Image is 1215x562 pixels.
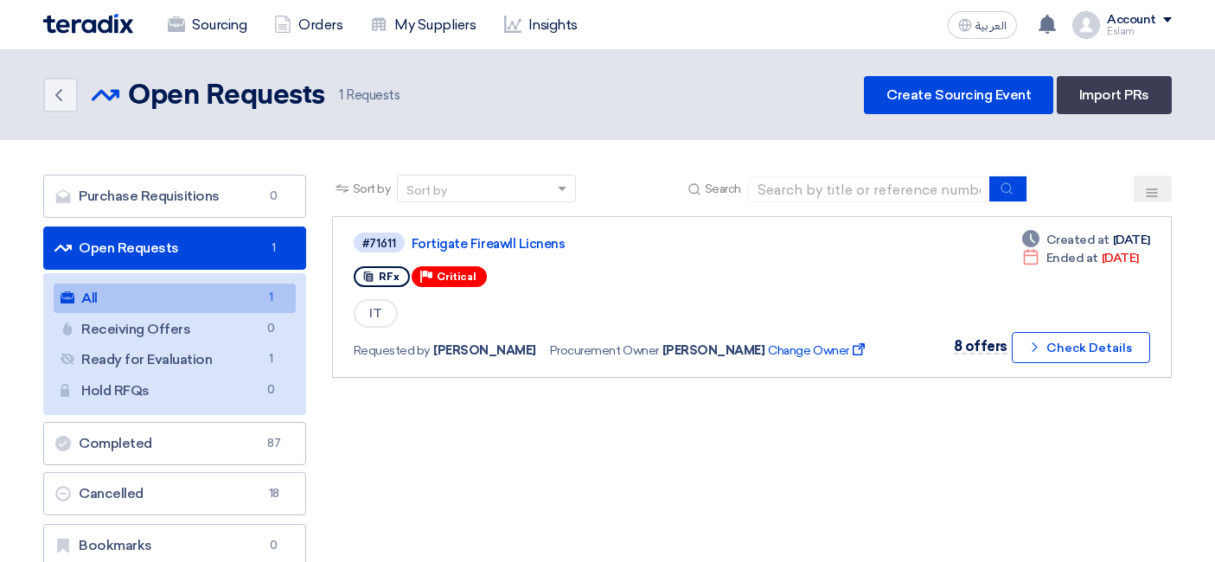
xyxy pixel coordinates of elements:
[43,175,306,218] a: Purchase Requisitions0
[43,422,306,465] a: Completed87
[128,79,325,113] h2: Open Requests
[1022,231,1150,249] div: [DATE]
[54,284,296,313] a: All
[768,342,867,360] span: Change Owner
[705,180,741,198] span: Search
[43,14,133,34] img: Teradix logo
[748,176,990,202] input: Search by title or reference number
[154,6,260,44] a: Sourcing
[1107,13,1156,28] div: Account
[260,6,356,44] a: Orders
[54,315,296,344] a: Receiving Offers
[339,87,343,103] span: 1
[437,271,476,283] span: Critical
[948,11,1017,39] button: العربية
[356,6,489,44] a: My Suppliers
[261,350,282,368] span: 1
[975,20,1007,32] span: العربية
[412,236,844,252] a: Fortigate Fireawll Licnens
[406,182,447,200] div: Sort by
[261,320,282,338] span: 0
[354,299,398,328] span: IT
[1046,249,1098,267] span: Ended at
[54,376,296,406] a: Hold RFQs
[54,345,296,374] a: Ready for Evaluation
[43,472,306,515] a: Cancelled18
[379,271,400,283] span: RFx
[264,239,285,257] span: 1
[264,435,285,452] span: 87
[1012,332,1150,363] button: Check Details
[362,238,396,249] div: #71611
[261,381,282,399] span: 0
[43,227,306,270] a: Open Requests1
[264,485,285,502] span: 18
[954,338,1007,354] span: 8 offers
[1072,11,1100,39] img: profile_test.png
[1022,249,1139,267] div: [DATE]
[264,537,285,554] span: 0
[1057,76,1172,114] a: Import PRs
[354,342,430,360] span: Requested by
[662,342,765,360] span: [PERSON_NAME]
[1107,27,1172,36] div: Eslam
[550,342,659,360] span: Procurement Owner
[1046,231,1109,249] span: Created at
[261,289,282,307] span: 1
[490,6,592,44] a: Insights
[864,76,1053,114] a: Create Sourcing Event
[353,180,391,198] span: Sort by
[339,86,400,105] span: Requests
[433,342,536,360] span: [PERSON_NAME]
[264,188,285,205] span: 0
